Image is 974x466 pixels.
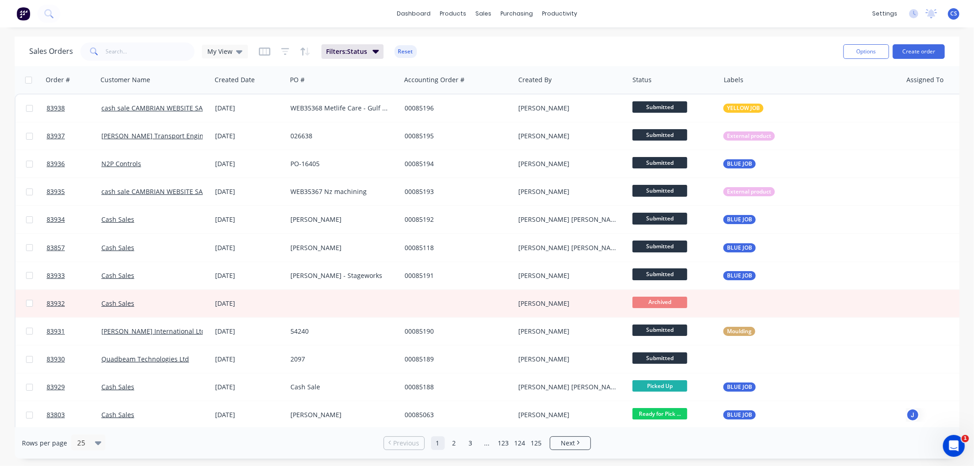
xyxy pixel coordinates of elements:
[950,10,957,18] span: CS
[405,410,506,419] div: 00085063
[405,131,506,141] div: 00085195
[518,243,620,252] div: [PERSON_NAME] [PERSON_NAME]
[101,382,134,391] a: Cash Sales
[101,327,205,335] a: [PERSON_NAME] International Ltd
[431,436,445,450] a: Page 1 is your current page
[46,75,70,84] div: Order #
[290,355,392,364] div: 2097
[380,436,595,450] ul: Pagination
[101,159,141,168] a: N2P Controls
[101,131,217,140] a: [PERSON_NAME] Transport Engineers
[47,215,65,224] span: 83934
[47,327,65,336] span: 83931
[723,159,756,168] button: BLUE JOB
[906,408,920,422] div: J
[290,131,392,141] div: 026638
[290,75,305,84] div: PO #
[723,271,756,280] button: BLUE JOB
[632,185,687,196] span: Submitted
[518,75,552,84] div: Created By
[395,45,417,58] button: Reset
[497,436,511,450] a: Page 123
[47,299,65,308] span: 83932
[215,327,283,336] div: [DATE]
[215,382,283,392] div: [DATE]
[47,401,101,429] a: 83803
[727,243,752,252] span: BLUE JOB
[321,44,384,59] button: Filters:Status
[435,7,471,21] div: products
[632,352,687,364] span: Submitted
[632,129,687,141] span: Submitted
[326,47,367,56] span: Filters: Status
[16,7,30,21] img: Factory
[632,101,687,113] span: Submitted
[405,243,506,252] div: 00085118
[632,241,687,252] span: Submitted
[215,271,283,280] div: [DATE]
[723,215,756,224] button: BLUE JOB
[943,435,965,457] iframe: Intercom live chat
[518,299,620,308] div: [PERSON_NAME]
[518,382,620,392] div: [PERSON_NAME] [PERSON_NAME]
[215,159,283,168] div: [DATE]
[47,159,65,168] span: 83936
[518,215,620,224] div: [PERSON_NAME] [PERSON_NAME]
[47,355,65,364] span: 83930
[727,159,752,168] span: BLUE JOB
[47,410,65,419] span: 83803
[290,104,392,113] div: WEB35368 Metlife Care - Gulf Rise
[101,243,134,252] a: Cash Sales
[727,187,771,196] span: External product
[405,382,506,392] div: 00085188
[47,262,101,289] a: 83933
[101,271,134,280] a: Cash Sales
[392,7,435,21] a: dashboard
[47,318,101,345] a: 83931
[723,131,775,141] button: External product
[47,373,101,401] a: 83929
[100,75,150,84] div: Customer Name
[215,299,283,308] div: [DATE]
[727,131,771,141] span: External product
[101,299,134,308] a: Cash Sales
[215,410,283,419] div: [DATE]
[290,159,392,168] div: PO-16405
[632,213,687,224] span: Submitted
[47,104,65,113] span: 83938
[290,215,392,224] div: [PERSON_NAME]
[290,410,392,419] div: [PERSON_NAME]
[723,104,763,113] button: YELLOW JOB
[22,439,67,448] span: Rows per page
[215,215,283,224] div: [DATE]
[106,42,195,61] input: Search...
[727,410,752,419] span: BLUE JOB
[448,436,461,450] a: Page 2
[47,206,101,233] a: 83934
[723,327,755,336] button: Moulding
[518,104,620,113] div: [PERSON_NAME]
[723,187,775,196] button: External product
[723,382,756,392] button: BLUE JOB
[384,439,424,448] a: Previous page
[290,327,392,336] div: 54240
[906,75,943,84] div: Assigned To
[29,47,73,56] h1: Sales Orders
[480,436,494,450] a: Jump forward
[101,410,134,419] a: Cash Sales
[405,271,506,280] div: 00085191
[518,355,620,364] div: [PERSON_NAME]
[405,187,506,196] div: 00085193
[632,75,652,84] div: Status
[47,94,101,122] a: 83938
[632,297,687,308] span: Archived
[47,131,65,141] span: 83937
[405,327,506,336] div: 00085190
[561,439,575,448] span: Next
[215,131,283,141] div: [DATE]
[47,382,65,392] span: 83929
[405,215,506,224] div: 00085192
[290,243,392,252] div: [PERSON_NAME]
[405,104,506,113] div: 00085196
[513,436,527,450] a: Page 124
